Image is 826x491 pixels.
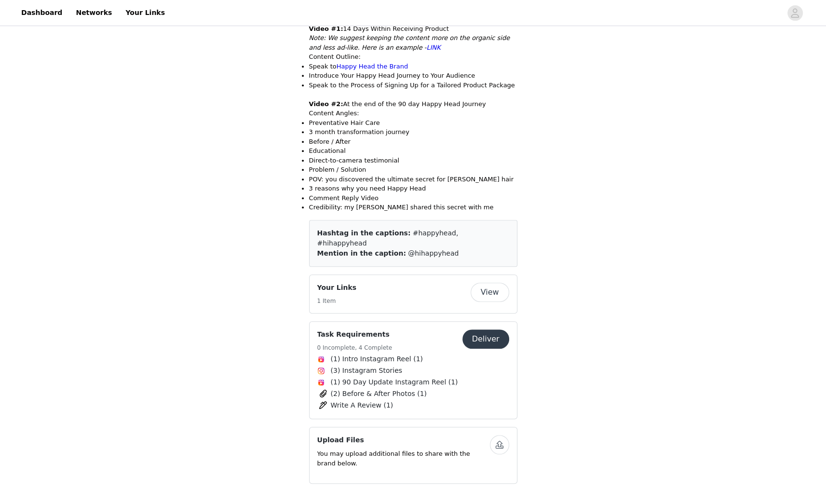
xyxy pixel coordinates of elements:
li: POV: you discovered the ultimate secret for [PERSON_NAME] hair [309,175,517,184]
img: Instagram Icon [317,367,325,375]
li: Speak to [309,62,517,71]
h5: 0 Incomplete, 4 Complete [317,343,393,352]
span: (1) 90 Day Update Instagram Reel (1) [331,377,458,387]
li: Speak to the Process of Signing Up for a Tailored Product Package [309,81,517,90]
em: Note: We suggest keeping the content more on the organic side and less ad-like. Here is an example - [309,34,510,51]
span: Hashtag in the captions: [317,229,411,237]
span: @hihappyhead [408,249,459,257]
li: 3 month transformation journey [309,127,517,137]
img: Instagram Reels Icon [317,355,325,363]
span: (2) Before & After Photos (1) [331,389,427,399]
li: Comment Reply Video [309,193,517,203]
h4: Task Requirements [317,329,393,340]
button: View [471,283,509,302]
div: avatar [790,5,799,21]
span: Write A Review (1) [331,400,393,410]
li: Before / After [309,137,517,147]
h4: Upload Files [317,435,490,445]
p: Content Angles: [309,109,517,118]
a: Dashboard [15,2,68,24]
h5: 1 Item [317,297,357,305]
span: (1) Intro Instagram Reel (1) [331,354,423,364]
a: LINK [426,44,440,51]
p: At the end of the 90 day Happy Head Journey [309,99,517,109]
a: Your Links [120,2,171,24]
span: (3) Instagram Stories [331,366,402,376]
strong: Video #1: [309,25,343,32]
a: Networks [70,2,118,24]
li: 3 reasons why you need Happy Head [309,184,517,193]
li: Preventative Hair Care [309,118,517,128]
a: Happy Head the Brand [337,63,408,70]
li: Introduce Your Happy Head Journey to Your Audience [309,71,517,81]
li: Direct-to-camera testimonial [309,156,517,165]
img: Instagram Reels Icon [317,379,325,386]
li: Problem / Solution [309,165,517,175]
button: Deliver [462,329,509,349]
p: 14 Days Within Receiving Product [309,24,517,34]
li: Educational [309,146,517,156]
p: You may upload additional files to share with the brand below. [317,449,490,468]
strong: Video #2: [309,100,343,108]
div: Task Requirements [309,321,517,419]
span: Mention in the caption: [317,249,406,257]
h4: Your Links [317,283,357,293]
li: Credibility: my [PERSON_NAME] shared this secret with me [309,203,517,212]
p: Content Outline: [309,52,517,62]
